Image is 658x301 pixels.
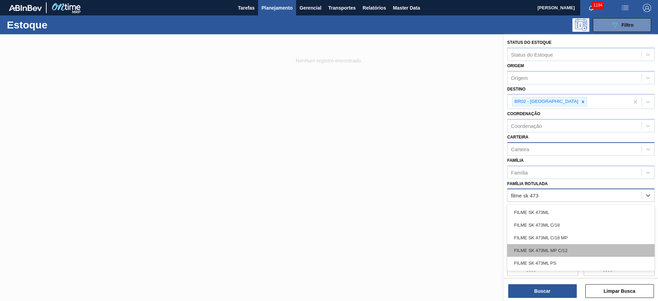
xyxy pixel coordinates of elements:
[512,97,579,106] div: BR02 - [GEOGRAPHIC_DATA]
[511,51,553,57] div: Status do Estoque
[9,5,42,11] img: TNhmsLtSVTkK8tSr43FrP2fwEKptu5GPRR3wAAAABJRU5ErkJggg==
[507,206,655,219] div: FILME SK 473ML
[300,4,321,12] span: Gerencial
[507,181,548,186] label: Família Rotulada
[621,4,629,12] img: userActions
[572,18,589,32] div: Pogramando: nenhum usuário selecionado
[511,123,542,129] div: Coordenação
[507,231,655,244] div: FILME SK 473ML C/18 MP
[622,22,634,28] span: Filtro
[507,244,655,257] div: FILME SK 473ML MP C/12
[643,4,651,12] img: Logout
[593,18,651,32] button: Filtro
[507,40,551,45] label: Status do Estoque
[511,146,529,152] div: Carteira
[238,4,255,12] span: Tarefas
[507,204,541,209] label: Material ativo
[7,21,109,29] h1: Estoque
[261,4,293,12] span: Planejamento
[363,4,386,12] span: Relatórios
[511,75,528,81] div: Origem
[507,87,525,92] label: Destino
[507,135,528,140] label: Carteira
[393,4,420,12] span: Master Data
[507,111,540,116] label: Coordenação
[507,219,655,231] div: FILME SK 473ML C/18
[507,257,655,269] div: FILME SK 473ML PS
[328,4,356,12] span: Transportes
[592,1,604,9] span: 1194
[507,63,524,68] label: Origem
[511,169,528,175] div: Família
[580,3,602,13] button: Notificações
[507,158,524,163] label: Família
